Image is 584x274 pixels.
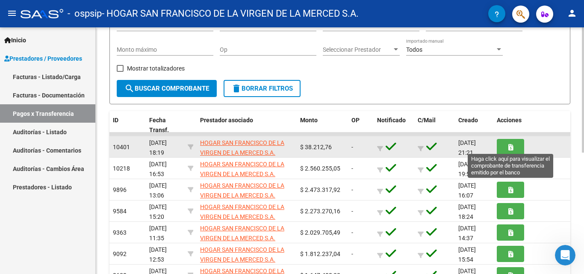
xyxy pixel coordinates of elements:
span: ID [113,117,118,124]
span: - [351,250,353,257]
span: HOGAR SAN FRANCISCO DE LA VIRGEN DE LA MERCED S.A. [200,225,284,242]
span: 9896 [113,186,127,193]
datatable-header-cell: Notificado [374,111,414,139]
span: - HOGAR SAN FRANCISCO DE LA VIRGEN DE LA MERCED S.A. [102,4,359,23]
span: 30714517607 [200,213,293,230]
datatable-header-cell: Acciones [493,111,570,139]
datatable-header-cell: C/Mail [414,111,455,139]
mat-icon: delete [231,83,242,94]
span: 30714517607 [200,149,293,166]
datatable-header-cell: Creado [455,111,493,139]
span: Buscar Comprobante [124,85,209,92]
span: Todos [406,46,422,53]
span: - [351,229,353,236]
span: 30714517607 [200,256,293,273]
span: OP [351,117,360,124]
span: [DATE] 12:53 [149,246,167,263]
span: - [351,165,353,172]
span: Prestador asociado [200,117,253,124]
span: HOGAR SAN FRANCISCO DE LA VIRGEN DE LA MERCED S.A. [200,246,284,263]
span: $ 1.812.237,04 [300,250,340,257]
span: [DATE] 16:53 [149,161,167,177]
span: - ospsip [68,4,102,23]
mat-icon: person [567,8,577,18]
span: 30714517607 [200,192,293,209]
mat-icon: menu [7,8,17,18]
span: Notificado [377,117,406,124]
span: Fecha Transf. [149,117,169,133]
span: 10401 [113,144,130,150]
iframe: Intercom live chat [555,245,575,265]
span: 10218 [113,165,130,172]
span: 9584 [113,208,127,215]
span: - [351,186,353,193]
button: Buscar Comprobante [117,80,217,97]
span: [DATE] 14:37 [458,225,476,242]
span: $ 2.473.317,92 [300,186,340,193]
span: HOGAR SAN FRANCISCO DE LA VIRGEN DE LA MERCED S.A. [200,139,284,156]
span: [DATE] 15:54 [458,246,476,263]
span: Monto [300,117,318,124]
span: 9092 [113,250,127,257]
mat-icon: search [124,83,135,94]
span: 30714517607 [200,171,293,187]
span: 30714517607 [200,235,293,251]
span: [DATE] 18:19 [149,139,167,156]
span: [DATE] 11:35 [149,225,167,242]
span: Inicio [4,35,26,45]
span: $ 2.560.255,05 [300,165,340,172]
button: Borrar Filtros [224,80,301,97]
span: [DATE] 15:20 [149,203,167,220]
span: HOGAR SAN FRANCISCO DE LA VIRGEN DE LA MERCED S.A. [200,203,284,220]
span: $ 2.273.270,16 [300,208,340,215]
datatable-header-cell: OP [348,111,374,139]
span: Mostrar totalizadores [127,63,185,74]
span: 9363 [113,229,127,236]
datatable-header-cell: Monto [297,111,348,139]
span: Borrar Filtros [231,85,293,92]
datatable-header-cell: Fecha Transf. [146,111,184,139]
span: [DATE] 21:21 [458,139,476,156]
span: HOGAR SAN FRANCISCO DE LA VIRGEN DE LA MERCED S.A. [200,161,284,177]
span: [DATE] 16:07 [458,182,476,199]
datatable-header-cell: ID [109,111,146,139]
span: $ 2.029.705,49 [300,229,340,236]
span: Prestadores / Proveedores [4,54,82,63]
span: Acciones [497,117,522,124]
datatable-header-cell: Prestador asociado [197,111,297,139]
span: Seleccionar Prestador [323,46,392,53]
span: [DATE] 13:06 [149,182,167,199]
span: C/Mail [418,117,436,124]
span: [DATE] 18:24 [458,203,476,220]
span: Creado [458,117,478,124]
span: $ 38.212,76 [300,144,332,150]
span: - [351,144,353,150]
span: HOGAR SAN FRANCISCO DE LA VIRGEN DE LA MERCED S.A. [200,182,284,199]
span: - [351,208,353,215]
span: [DATE] 19:53 [458,161,476,177]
